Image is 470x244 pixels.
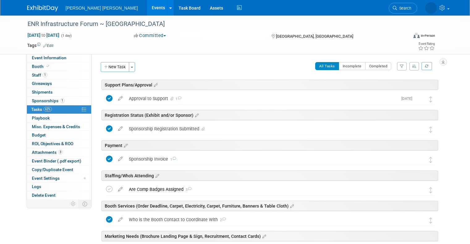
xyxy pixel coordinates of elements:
[375,32,435,41] div: Event Format
[27,88,91,96] a: Shipments
[101,170,438,181] div: Staffing/Who's Attending
[415,216,423,224] img: Kelly Graber
[429,157,432,163] i: Move task
[32,124,80,129] span: Misc. Expenses & Credits
[27,131,91,139] a: Budget
[27,79,91,88] a: Giveaways
[425,2,437,14] img: Kelly Graber
[27,5,58,11] img: ExhibitDay
[25,19,400,30] div: ENR Infrastructure Forum ~ [GEOGRAPHIC_DATA]
[126,124,403,134] div: Sponsorship Registration Submitted
[27,114,91,122] a: Playbook
[429,127,432,133] i: Move task
[44,107,52,111] span: 62%
[101,140,438,150] div: Payment
[152,82,158,88] a: Edit sections
[132,32,168,39] button: Committed
[193,112,199,118] a: Edit sections
[27,32,60,38] span: [DATE] [DATE]
[397,6,411,11] span: Search
[60,98,65,103] span: 1
[32,98,65,103] span: Sponsorships
[401,96,415,101] span: [DATE]
[126,93,398,104] div: Approval to Support
[27,97,91,105] a: Sponsorships1
[101,201,438,211] div: Booth Services (Order Deadline, Carpet, Electricity, Carpet, Furniture, Banners & Table Cloth)
[58,150,63,154] span: 3
[43,44,53,48] a: Edit
[32,150,63,155] span: Attachments
[32,73,47,78] span: Staff
[27,54,91,62] a: Event Information
[415,156,423,164] img: Kelly Graber
[126,184,403,195] div: Are Comp Badges Assigned
[32,133,46,137] span: Budget
[101,80,438,90] div: Support Plans/Approval
[32,116,50,120] span: Playbook
[84,177,86,179] span: Modified Layout
[46,65,49,68] i: Booth reservation complete
[115,156,126,162] a: edit
[27,140,91,148] a: ROI, Objectives & ROO
[27,62,91,71] a: Booth
[27,183,91,191] a: Logs
[32,184,41,189] span: Logs
[32,81,52,86] span: Giveaways
[421,33,435,38] div: In-Person
[415,95,423,103] img: Kelly Graber
[415,125,423,133] img: Kelly Graber
[126,154,403,164] div: Sponsorship Invoice
[418,42,435,45] div: Event Rating
[154,172,159,179] a: Edit sections
[66,6,138,11] span: [PERSON_NAME] [PERSON_NAME]
[40,33,46,38] span: to
[32,176,60,181] span: Event Settings
[101,231,438,241] div: Marketing Needs (Brochure Landing Page & Sign, Recruitment, Contact Cards)
[32,90,53,95] span: Shipments
[79,200,91,208] td: Toggle Event Tabs
[415,186,423,194] img: Kelly Graber
[429,96,432,102] i: Move task
[421,62,432,70] a: Refresh
[315,62,339,70] button: All Tasks
[115,126,126,132] a: edit
[175,97,181,101] span: 1
[27,71,91,79] a: Staff1
[32,167,73,172] span: Copy/Duplicate Event
[101,62,129,72] button: New Task
[27,174,91,183] a: Event Settings
[429,217,432,223] i: Move task
[126,214,403,225] div: Who is the Booth Contact to Coordinate With
[61,34,72,38] span: (1 day)
[27,148,91,157] a: Attachments3
[32,158,81,163] span: Event Binder (.pdf export)
[276,34,353,39] span: [GEOGRAPHIC_DATA], [GEOGRAPHIC_DATA]
[32,64,51,69] span: Booth
[429,187,432,193] i: Move task
[43,73,47,77] span: 1
[115,217,126,222] a: edit
[184,188,192,192] span: 3
[27,157,91,165] a: Event Binder (.pdf export)
[115,96,126,101] a: edit
[261,233,266,239] a: Edit sections
[101,110,438,120] div: Registration Status (Exhibit and/or Sponsor)
[27,191,91,200] a: Delete Event
[31,107,52,112] span: Tasks
[289,203,294,209] a: Edit sections
[32,141,73,146] span: ROI, Objectives & ROO
[389,3,417,14] a: Search
[365,62,392,70] button: Completed
[122,142,128,148] a: Edit sections
[339,62,366,70] button: Incomplete
[27,42,53,48] td: Tags
[68,200,79,208] td: Personalize Event Tab Strip
[27,166,91,174] a: Copy/Duplicate Event
[218,218,226,222] span: 2
[27,105,91,114] a: Tasks62%
[168,158,176,162] span: 1
[32,193,56,198] span: Delete Event
[27,123,91,131] a: Misc. Expenses & Credits
[413,33,420,38] img: Format-Inperson.png
[32,55,66,60] span: Event Information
